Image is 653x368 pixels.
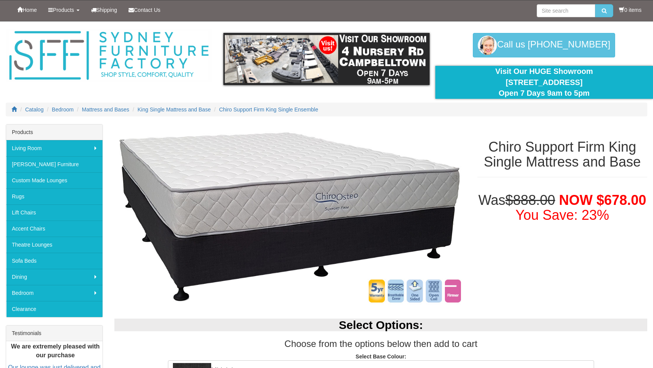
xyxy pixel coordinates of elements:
[53,7,74,13] span: Products
[6,301,103,317] a: Clearance
[123,0,166,20] a: Contact Us
[619,6,642,14] li: 0 items
[515,207,609,223] font: You Save: 23%
[219,106,318,113] a: Chiro Support Firm King Single Ensemble
[6,237,103,253] a: Theatre Lounges
[6,140,103,156] a: Living Room
[6,188,103,204] a: Rugs
[11,0,42,20] a: Home
[23,7,37,13] span: Home
[138,106,211,113] a: King Single Mattress and Base
[6,285,103,301] a: Bedroom
[356,353,406,360] strong: Select Base Colour:
[477,139,647,170] h1: Chiro Support Firm King Single Mattress and Base
[6,156,103,172] a: [PERSON_NAME] Furniture
[82,106,129,113] a: Mattress and Bases
[339,319,423,331] b: Select Options:
[6,253,103,269] a: Sofa Beds
[6,221,103,237] a: Accent Chairs
[6,204,103,221] a: Lift Chairs
[6,29,212,82] img: Sydney Furniture Factory
[52,106,74,113] a: Bedroom
[42,0,85,20] a: Products
[441,66,647,99] div: Visit Our HUGE Showroom [STREET_ADDRESS] Open 7 Days 9am to 5pm
[96,7,117,13] span: Shipping
[477,193,647,223] h1: Was
[537,4,595,17] input: Site search
[114,339,647,349] h3: Choose from the options below then add to cart
[6,325,103,341] div: Testimonials
[6,269,103,285] a: Dining
[505,192,555,208] del: $888.00
[223,33,430,85] img: showroom.gif
[25,106,44,113] a: Catalog
[85,0,123,20] a: Shipping
[134,7,160,13] span: Contact Us
[6,124,103,140] div: Products
[6,172,103,188] a: Custom Made Lounges
[559,192,646,208] span: NOW $678.00
[11,343,100,358] b: We are extremely pleased with our purchase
